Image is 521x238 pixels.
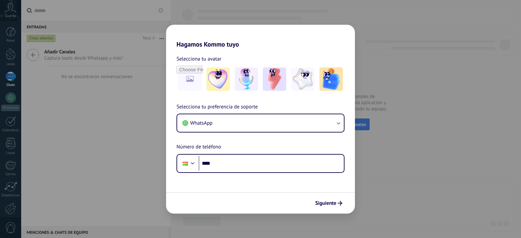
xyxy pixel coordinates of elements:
[263,67,286,91] img: -3.jpeg
[176,143,221,151] span: Número de teléfono
[315,201,336,205] span: Siguiente
[177,114,344,132] button: WhatsApp
[176,103,258,111] span: Selecciona tu preferencia de soporte
[235,67,258,91] img: -2.jpeg
[206,67,230,91] img: -1.jpeg
[291,67,315,91] img: -4.jpeg
[176,55,221,63] span: Selecciona tu avatar
[312,198,345,209] button: Siguiente
[166,25,355,48] h2: Hagamos Kommo tuyo
[179,157,191,170] div: Bolivia: + 591
[319,67,343,91] img: -5.jpeg
[190,120,213,126] span: WhatsApp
